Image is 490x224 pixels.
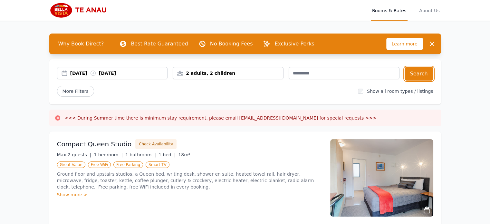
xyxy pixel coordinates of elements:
span: 18m² [178,152,190,157]
span: Learn more [386,38,423,50]
div: Show more > [57,191,322,198]
button: Check Availability [135,139,177,149]
span: 1 bed | [159,152,176,157]
p: Best Rate Guaranteed [131,40,188,48]
div: 2 adults, 2 children [173,70,283,76]
p: No Booking Fees [210,40,253,48]
span: Free Parking [113,161,143,168]
label: Show all room types / listings [367,89,433,94]
span: Max 2 guests | [57,152,91,157]
button: Search [405,67,433,81]
div: [DATE] [DATE] [70,70,168,76]
p: Ground floor and upstairs studios, a Queen bed, writing desk, shower en suite, heated towel rail,... [57,171,322,190]
h3: Compact Queen Studio [57,140,132,149]
span: Smart TV [146,161,169,168]
span: Great Value [57,161,85,168]
span: Why Book Direct? [53,37,109,50]
p: Exclusive Perks [274,40,314,48]
span: Free WiFi [88,161,111,168]
h3: <<< During Summer time there is minimum stay requirement, please email [EMAIL_ADDRESS][DOMAIN_NAM... [65,115,377,121]
span: 1 bedroom | [94,152,123,157]
img: Bella Vista Te Anau [49,3,111,18]
span: More Filters [57,86,94,97]
span: 1 bathroom | [125,152,156,157]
